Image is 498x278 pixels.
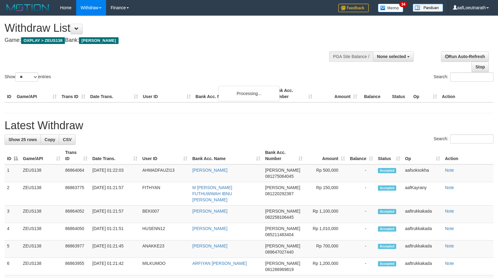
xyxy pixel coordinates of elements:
td: ANAKKE23 [140,240,190,258]
td: BEKI007 [140,206,190,223]
span: OXPLAY > ZEUS138 [21,37,65,44]
span: Copy 085211483404 to clipboard [265,232,293,237]
a: Note [445,243,454,248]
input: Search: [450,72,493,82]
td: [DATE] 01:22:03 [90,164,140,182]
td: 2 [5,182,20,206]
a: [PERSON_NAME] [192,226,227,231]
th: Action [439,85,493,102]
span: Copy [44,137,55,142]
td: aaftrukkakada [403,223,443,240]
a: Show 25 rows [5,134,41,145]
td: Rp 150,000 [305,182,347,206]
td: 4 [5,223,20,240]
td: Rp 500,000 [305,164,347,182]
td: [DATE] 01:21:57 [90,182,140,206]
span: Accepted [378,226,396,232]
label: Search: [434,134,493,144]
td: [DATE] 01:21:45 [90,240,140,258]
td: 5 [5,240,20,258]
span: Copy 081286969819 to clipboard [265,267,293,272]
td: ZEUS138 [20,182,63,206]
img: Feedback.jpg [338,4,369,12]
td: FITHYAN [140,182,190,206]
label: Show entries [5,72,51,82]
span: [PERSON_NAME] [265,226,300,231]
span: None selected [377,54,406,59]
span: [PERSON_NAME] [265,209,300,214]
img: panduan.png [413,4,443,12]
span: [PERSON_NAME] [79,37,118,44]
div: PGA Site Balance / [329,51,373,62]
span: [PERSON_NAME] [265,261,300,266]
td: aaftrukkakada [403,240,443,258]
a: Note [445,209,454,214]
a: [PERSON_NAME] [192,168,227,173]
td: Rp 1,100,000 [305,206,347,223]
h1: Withdraw List [5,22,326,34]
span: Show 25 rows [9,137,37,142]
th: Bank Acc. Number [270,85,315,102]
th: Amount [315,85,360,102]
a: Stop [471,62,489,72]
div: Processing... [219,86,279,101]
th: Amount: activate to sort column ascending [305,147,347,164]
td: 86863955 [63,258,90,275]
th: Op [411,85,439,102]
th: User ID: activate to sort column ascending [140,147,190,164]
td: Rp 1,010,000 [305,223,347,240]
td: - [347,182,375,206]
span: Accepted [378,209,396,214]
td: aafKayrany [403,182,443,206]
span: Copy 081220292387 to clipboard [265,191,293,196]
span: Accepted [378,244,396,249]
td: HUSENN12 [140,223,190,240]
a: M [PERSON_NAME] FUTHUWWAH IBNU [PERSON_NAME] [192,185,232,202]
th: Game/API: activate to sort column ascending [20,147,63,164]
th: Bank Acc. Name [193,85,270,102]
th: Status: activate to sort column ascending [375,147,403,164]
a: [PERSON_NAME] [192,209,227,214]
td: aaftrukkakada [403,206,443,223]
th: ID [5,85,14,102]
th: Date Trans.: activate to sort column ascending [90,147,140,164]
img: Button%20Memo.svg [378,4,404,12]
select: Showentries [15,72,38,82]
span: Copy 081275064045 to clipboard [265,174,293,179]
td: 86863775 [63,182,90,206]
th: Op: activate to sort column ascending [403,147,443,164]
td: AHMADFAUZI13 [140,164,190,182]
td: ZEUS138 [20,258,63,275]
td: Rp 1,200,000 [305,258,347,275]
td: aafsoksokha [403,164,443,182]
td: 86864052 [63,206,90,223]
td: 1 [5,164,20,182]
td: - [347,164,375,182]
label: Search: [434,72,493,82]
a: CSV [59,134,76,145]
a: Note [445,226,454,231]
a: Run Auto-Refresh [441,51,489,62]
span: [PERSON_NAME] [265,243,300,248]
th: Bank Acc. Name: activate to sort column ascending [190,147,263,164]
h4: Game: Bank: [5,37,326,43]
td: 86864050 [63,223,90,240]
th: Status [390,85,411,102]
button: None selected [373,51,414,62]
th: Date Trans. [88,85,141,102]
td: 86863977 [63,240,90,258]
td: aaftrukkakada [403,258,443,275]
a: ARFIYAN [PERSON_NAME] [192,261,247,266]
th: Balance [360,85,390,102]
a: Note [445,261,454,266]
a: [PERSON_NAME] [192,243,227,248]
th: Trans ID: activate to sort column ascending [63,147,90,164]
a: Note [445,168,454,173]
th: Balance: activate to sort column ascending [347,147,375,164]
span: Copy 089647027440 to clipboard [265,250,293,254]
td: - [347,258,375,275]
td: ZEUS138 [20,240,63,258]
th: ID: activate to sort column descending [5,147,20,164]
span: Accepted [378,168,396,173]
span: Accepted [378,261,396,266]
